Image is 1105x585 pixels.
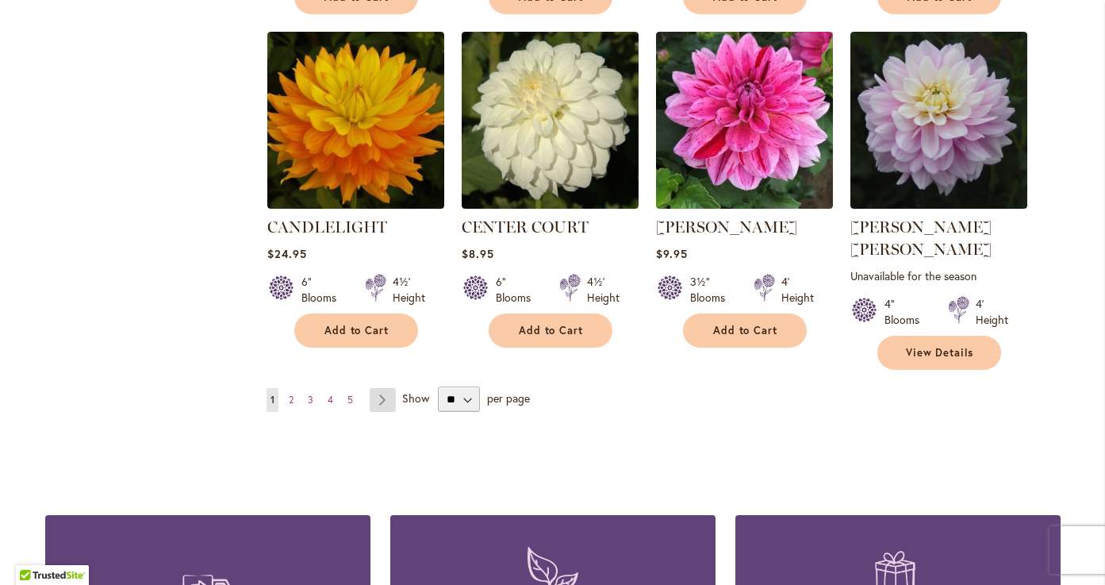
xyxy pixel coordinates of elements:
[489,314,612,348] button: Add to Cart
[324,324,389,337] span: Add to Cart
[690,274,735,306] div: 3½" Blooms
[850,32,1027,209] img: Charlotte Mae
[656,197,833,212] a: CHA CHING
[270,394,274,406] span: 1
[906,346,974,360] span: View Details
[850,268,1027,283] p: Unavailable for the season
[267,197,444,212] a: CANDLELIGHT
[462,246,494,261] span: $8.95
[713,324,778,337] span: Add to Cart
[976,296,1008,328] div: 4' Height
[656,246,688,261] span: $9.95
[884,296,929,328] div: 4" Blooms
[462,197,639,212] a: CENTER COURT
[683,314,807,348] button: Add to Cart
[402,391,429,406] span: Show
[343,388,357,412] a: 5
[267,246,307,261] span: $24.95
[462,32,639,209] img: CENTER COURT
[301,274,346,306] div: 6" Blooms
[850,217,992,259] a: [PERSON_NAME] [PERSON_NAME]
[328,394,333,406] span: 4
[781,274,814,306] div: 4' Height
[487,391,530,406] span: per page
[519,324,584,337] span: Add to Cart
[496,274,540,306] div: 6" Blooms
[304,388,317,412] a: 3
[308,394,313,406] span: 3
[850,197,1027,212] a: Charlotte Mae
[877,336,1001,370] a: View Details
[347,394,353,406] span: 5
[587,274,620,306] div: 4½' Height
[12,529,56,573] iframe: Launch Accessibility Center
[462,217,589,237] a: CENTER COURT
[324,388,337,412] a: 4
[393,274,425,306] div: 4½' Height
[267,32,444,209] img: CANDLELIGHT
[289,394,294,406] span: 2
[656,32,833,209] img: CHA CHING
[294,314,418,348] button: Add to Cart
[285,388,297,412] a: 2
[656,217,797,237] a: [PERSON_NAME]
[267,217,387,237] a: CANDLELIGHT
